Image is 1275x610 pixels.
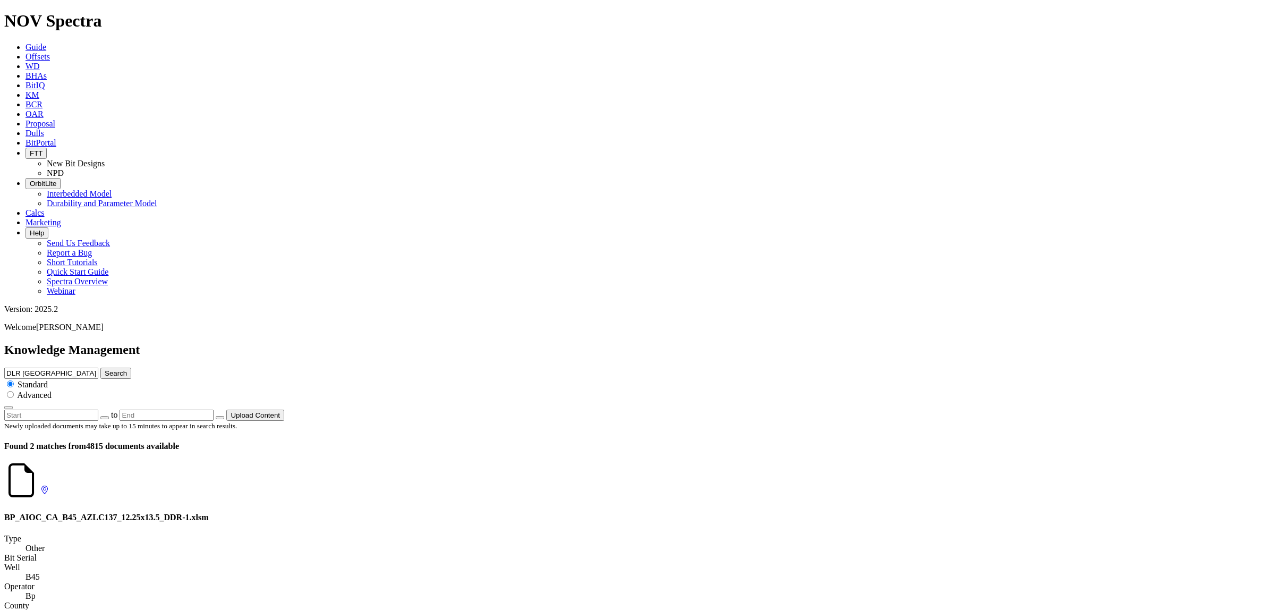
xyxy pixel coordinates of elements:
span: OrbitLite [30,180,56,188]
p: Welcome [4,323,1271,332]
a: OAR [25,109,44,118]
a: NPD [47,168,64,177]
button: Upload Content [226,410,284,421]
div: Version: 2025.2 [4,304,1271,314]
a: Short Tutorials [47,258,98,267]
h2: Knowledge Management [4,343,1271,357]
span: Standard [18,380,48,389]
h4: BP_AIOC_CA_B45_AZLC137_12.25x13.5_DDR-1.xlsm [4,513,1271,522]
a: New Bit Designs [47,159,105,168]
a: Webinar [47,286,75,295]
a: Quick Start Guide [47,267,108,276]
a: Spectra Overview [47,277,108,286]
a: Guide [25,43,46,52]
span: Advanced [17,391,52,400]
span: Found 2 matches from [4,442,86,451]
a: Offsets [25,52,50,61]
a: BCR [25,100,42,109]
a: Open in Offset [25,572,40,581]
a: BitIQ [25,81,45,90]
button: Search [100,368,131,379]
button: FTT [25,148,47,159]
a: KM [25,90,39,99]
a: WD [25,62,40,71]
span: Help [30,229,44,237]
input: End [120,410,214,421]
a: Dulls [25,129,44,138]
small: Newly uploaded documents may take up to 15 minutes to appear in search results. [4,422,237,430]
span: FTT [30,149,42,157]
a: Report a Bug [47,248,92,257]
input: e.g. Smoothsteer Record [4,368,98,379]
a: BHAs [25,71,47,80]
a: Proposal [25,119,55,128]
dd: Other [25,544,1271,553]
a: Marketing [25,218,61,227]
a: BitPortal [25,138,56,147]
span: to [111,410,117,419]
dt: Operator [4,582,1271,591]
dd: Bp [25,591,1271,601]
span: [PERSON_NAME] [36,323,104,332]
a: Interbedded Model [47,189,112,198]
h4: 4815 documents available [4,442,1271,451]
a: Durability and Parameter Model [47,199,157,208]
dt: Type [4,534,1271,544]
h1: NOV Spectra [4,11,1271,31]
button: Help [25,227,48,239]
dt: Well [4,563,1271,572]
dt: Bit Serial [4,553,1271,563]
input: Start [4,410,98,421]
button: OrbitLite [25,178,61,189]
a: Calcs [25,208,45,217]
a: Send Us Feedback [47,239,110,248]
